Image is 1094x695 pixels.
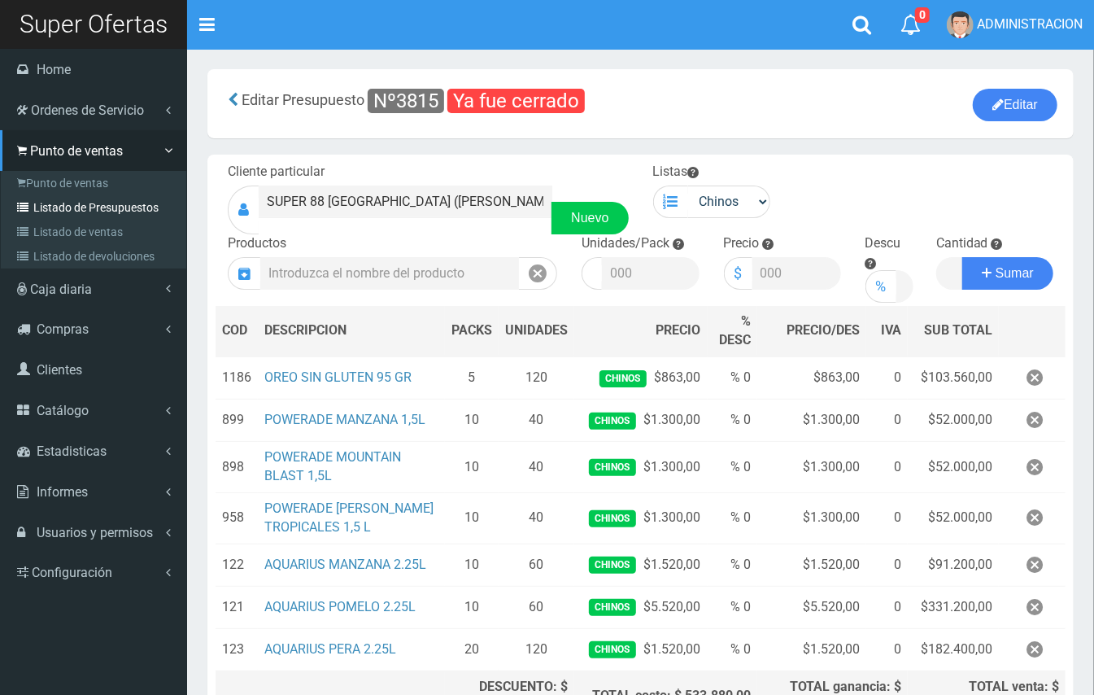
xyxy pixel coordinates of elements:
span: CRIPCION [288,322,347,338]
td: $1.300,00 [574,493,707,544]
span: IVA [881,322,901,338]
td: $1.300,00 [757,442,866,493]
span: Nº3815 [368,89,444,113]
td: $331.200,00 [908,586,999,628]
td: $52.000,00 [908,400,999,442]
td: 60 [499,586,574,628]
th: COD [216,306,258,357]
input: 000 [602,257,699,290]
a: POWERADE MOUNTAIN BLAST 1,5L [264,449,401,483]
a: OREO SIN GLUTEN 95 GR [264,369,412,385]
td: 0 [866,400,909,442]
td: 10 [445,493,499,544]
td: $52.000,00 [908,442,999,493]
td: 121 [216,586,258,628]
td: 40 [499,442,574,493]
td: % 0 [708,628,758,671]
td: 0 [866,442,909,493]
span: Chinos [589,413,635,430]
a: POWERADE [PERSON_NAME] TROPICALES 1,5 L [264,500,434,535]
span: ADMINISTRACION [977,16,1083,32]
input: 000 [896,270,913,303]
span: Chinos [589,641,635,658]
a: AQUARIUS PERA 2.25L [264,641,396,657]
th: PACKS [445,306,499,357]
td: 122 [216,544,258,586]
td: 10 [445,544,499,586]
span: Configuración [32,565,112,580]
td: 0 [866,493,909,544]
td: 120 [499,628,574,671]
td: 40 [499,400,574,442]
input: 000 [752,257,841,290]
span: Home [37,62,71,77]
span: Catálogo [37,403,89,418]
span: PRECIO [656,321,701,340]
td: 10 [445,442,499,493]
td: $5.520,00 [574,586,707,628]
span: 0 [915,7,930,23]
span: Editar Presupuesto [242,91,364,108]
button: Editar [973,89,1057,121]
span: Chinos [589,557,635,574]
td: 120 [499,356,574,400]
span: SUB TOTAL [924,321,992,340]
input: Cantidad [936,257,964,290]
td: 1186 [216,356,258,400]
td: 0 [866,544,909,586]
td: % 0 [708,493,758,544]
td: 958 [216,493,258,544]
td: 40 [499,493,574,544]
span: Chinos [589,510,635,527]
td: $1.520,00 [757,544,866,586]
button: Sumar [962,257,1053,290]
input: Consumidor Final [259,186,552,218]
span: Informes [37,484,88,500]
th: UNIDADES [499,306,574,357]
td: $863,00 [757,356,866,400]
td: % 0 [708,400,758,442]
label: Cantidad [936,234,988,253]
td: $1.300,00 [574,442,707,493]
span: Chinos [589,459,635,476]
a: AQUARIUS POMELO 2.25L [264,599,416,614]
td: % 0 [708,544,758,586]
a: AQUARIUS MANZANA 2.25L [264,557,426,572]
td: $91.200,00 [908,544,999,586]
td: 0 [866,586,909,628]
span: Ordenes de Servicio [31,103,144,118]
span: Caja diaria [30,282,92,297]
td: $863,00 [574,356,707,400]
span: Clientes [37,362,82,378]
td: 0 [866,628,909,671]
span: Chinos [599,370,646,387]
span: Estadisticas [37,444,107,459]
td: 60 [499,544,574,586]
td: $182.400,00 [908,628,999,671]
span: Super Ofertas [20,10,168,38]
span: Compras [37,321,89,337]
td: % 0 [708,356,758,400]
td: 898 [216,442,258,493]
a: Punto de ventas [5,171,186,195]
input: Introduzca el nombre del producto [260,257,519,290]
td: 899 [216,400,258,442]
td: 0 [866,356,909,400]
td: $1.520,00 [757,628,866,671]
div: $ [724,257,752,290]
div: % [865,270,896,303]
td: 10 [445,586,499,628]
td: $5.520,00 [757,586,866,628]
a: Listado de Presupuestos [5,195,186,220]
th: DES [258,306,445,357]
span: Punto de ventas [30,143,123,159]
span: Sumar [996,266,1034,280]
label: Descu [865,234,901,253]
td: $1.300,00 [574,400,707,442]
a: Listado de devoluciones [5,244,186,269]
td: 20 [445,628,499,671]
td: $1.300,00 [757,493,866,544]
label: Cliente particular [228,163,325,181]
span: Usuarios y permisos [37,525,153,540]
td: $1.520,00 [574,628,707,671]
